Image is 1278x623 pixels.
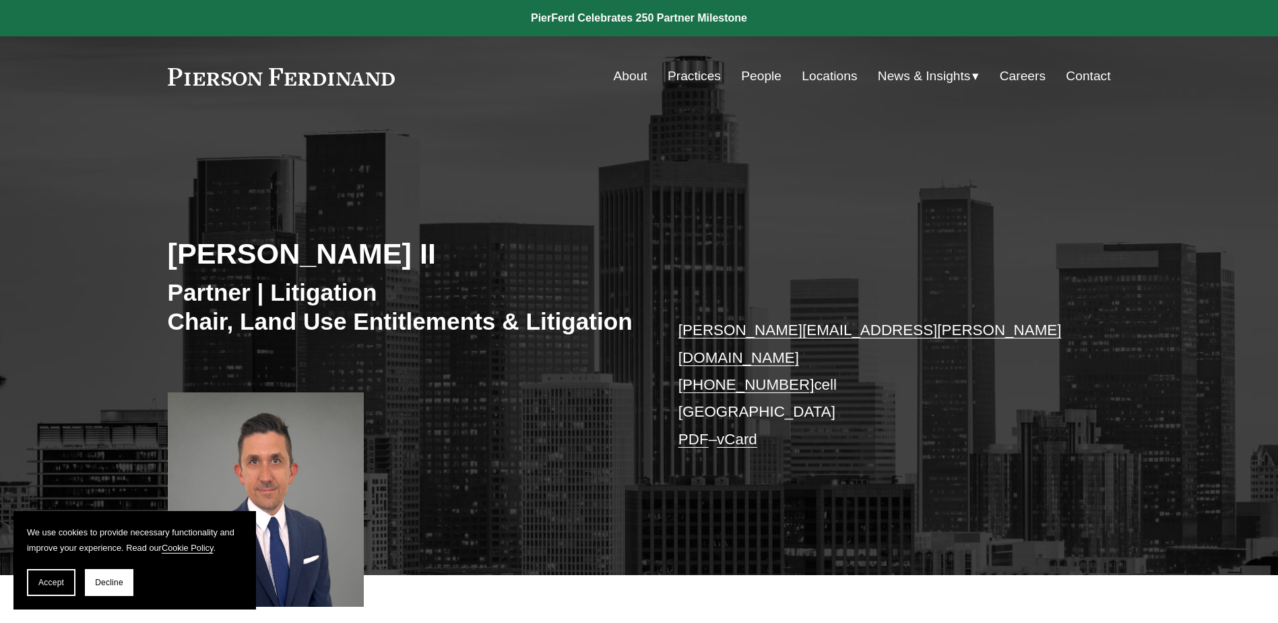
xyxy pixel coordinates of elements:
a: Contact [1066,63,1110,89]
a: Careers [1000,63,1046,89]
a: About [614,63,647,89]
section: Cookie banner [13,511,256,610]
a: PDF [678,431,709,448]
a: Cookie Policy [162,543,214,553]
a: folder dropdown [878,63,980,89]
p: cell [GEOGRAPHIC_DATA] – [678,317,1071,453]
h2: [PERSON_NAME] II [168,236,639,271]
p: We use cookies to provide necessary functionality and improve your experience. Read our . [27,525,243,556]
button: Decline [85,569,133,596]
span: Accept [38,578,64,587]
a: Locations [802,63,857,89]
a: People [741,63,781,89]
button: Accept [27,569,75,596]
a: Practices [668,63,721,89]
a: [PERSON_NAME][EMAIL_ADDRESS][PERSON_NAME][DOMAIN_NAME] [678,322,1062,365]
span: Decline [95,578,123,587]
h3: Partner | Litigation Chair, Land Use Entitlements & Litigation [168,278,639,336]
a: vCard [717,431,757,448]
a: [PHONE_NUMBER] [678,376,814,393]
span: News & Insights [878,65,971,88]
